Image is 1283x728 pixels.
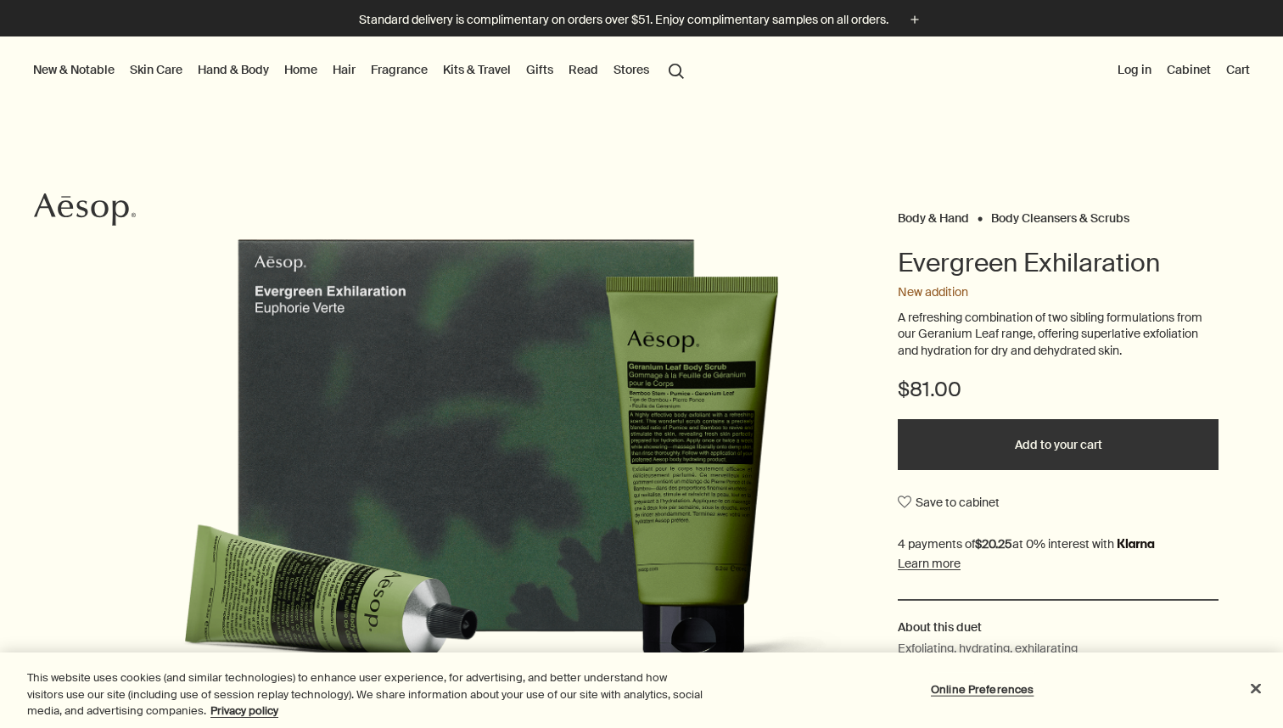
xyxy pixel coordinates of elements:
[30,59,118,81] button: New & Notable
[359,11,888,29] p: Standard delivery is complimentary on orders over $51. Enjoy complimentary samples on all orders.
[194,59,272,81] a: Hand & Body
[30,36,692,104] nav: primary
[30,188,140,235] a: Aesop
[126,59,186,81] a: Skin Care
[1163,59,1214,81] a: Cabinet
[898,618,1219,636] h2: About this duet
[898,246,1219,280] h1: Evergreen Exhilaration
[1237,669,1275,707] button: Close
[1114,59,1155,81] button: Log in
[119,238,866,692] img: Top of recycled cardboard gift box
[114,238,860,692] img: Recycled cardboard gift box with shades of green leaf
[898,376,961,403] span: $81.00
[565,59,602,81] a: Read
[898,639,1078,658] p: Exfoliating, hydrating, exhilarating
[991,210,1129,218] a: Body Cleansers & Scrubs
[281,59,321,81] a: Home
[27,669,706,720] div: This website uses cookies (and similar technologies) to enhance user experience, for advertising,...
[329,59,359,81] a: Hair
[359,10,924,30] button: Standard delivery is complimentary on orders over $51. Enjoy complimentary samples on all orders.
[898,487,1000,518] button: Save to cabinet
[610,59,653,81] button: Stores
[898,419,1219,470] button: Add to your cart - $81.00
[107,238,855,713] div: Evergreen Exhilaration
[898,210,969,218] a: Body & Hand
[523,59,557,81] a: Gifts
[898,310,1219,360] p: A refreshing combination of two sibling formulations from our Geranium Leaf range, offering super...
[124,238,871,692] img: Bottom of recycled cardboard gift box.
[661,53,692,86] button: Open search
[34,193,136,227] svg: Aesop
[109,238,855,692] img: Geranium Leaf Body Scrub and Geranium Leaf Body Balm with recycled cardboard packaging.
[440,59,514,81] a: Kits & Travel
[367,59,431,81] a: Fragrance
[129,238,876,692] img: Back of recycled cardboard gift box.
[210,703,278,718] a: More information about your privacy, opens in a new tab
[1223,59,1253,81] button: Cart
[1114,36,1253,104] nav: supplementary
[929,672,1035,706] button: Online Preferences, Opens the preference center dialog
